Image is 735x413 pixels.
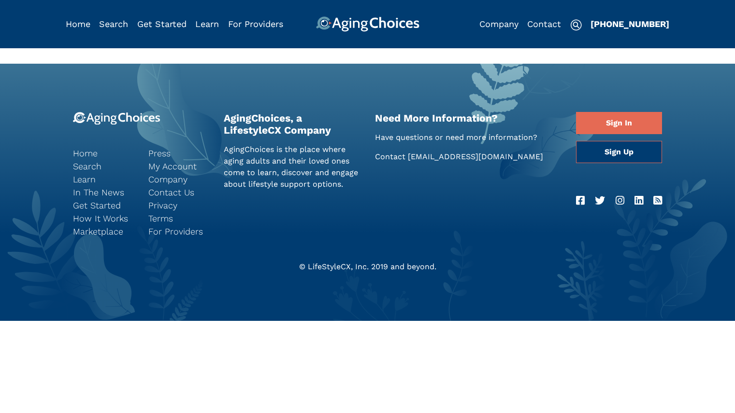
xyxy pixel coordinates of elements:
a: Twitter [595,193,605,208]
img: 9-logo.svg [73,112,160,125]
p: Contact [375,151,562,163]
a: For Providers [148,225,209,238]
a: RSS Feed [653,193,662,208]
a: Sign In [576,112,662,134]
p: Have questions or need more information? [375,132,562,143]
a: Get Started [137,19,187,29]
a: Company [148,173,209,186]
a: Home [73,147,134,160]
div: © LifeStyleCX, Inc. 2019 and beyond. [66,261,670,273]
a: Learn [73,173,134,186]
a: Learn [195,19,219,29]
a: Search [99,19,128,29]
a: Contact Us [148,186,209,199]
a: How It Works [73,212,134,225]
img: search-icon.svg [570,19,582,31]
a: Press [148,147,209,160]
a: In The News [73,186,134,199]
img: AgingChoices [316,16,419,32]
a: Terms [148,212,209,225]
a: Marketplace [73,225,134,238]
a: Contact [527,19,561,29]
p: AgingChoices is the place where aging adults and their loved ones come to learn, discover and eng... [224,144,360,190]
a: LinkedIn [634,193,643,208]
a: Get Started [73,199,134,212]
a: Facebook [576,193,585,208]
a: My Account [148,160,209,173]
h2: Need More Information? [375,112,562,124]
a: Company [479,19,519,29]
a: Sign Up [576,141,662,163]
a: Privacy [148,199,209,212]
a: [EMAIL_ADDRESS][DOMAIN_NAME] [408,152,543,161]
h2: AgingChoices, a LifestyleCX Company [224,112,360,136]
a: [PHONE_NUMBER] [591,19,669,29]
a: Search [73,160,134,173]
a: For Providers [228,19,283,29]
a: Instagram [616,193,624,208]
a: Home [66,19,90,29]
div: Popover trigger [99,16,128,32]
